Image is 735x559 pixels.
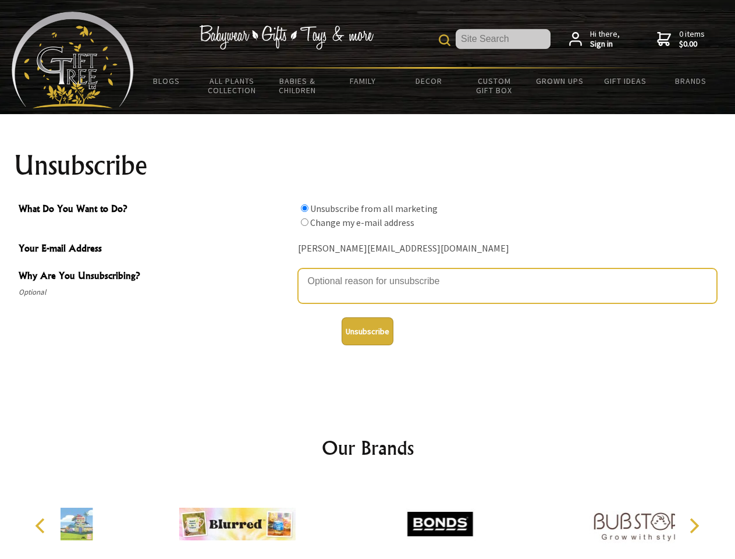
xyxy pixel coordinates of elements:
[19,241,292,258] span: Your E-mail Address
[14,151,722,179] h1: Unsubscribe
[658,69,724,93] a: Brands
[310,203,438,214] label: Unsubscribe from all marketing
[590,39,620,49] strong: Sign in
[331,69,396,93] a: Family
[298,240,717,258] div: [PERSON_NAME][EMAIL_ADDRESS][DOMAIN_NAME]
[569,29,620,49] a: Hi there,Sign in
[439,34,450,46] img: product search
[301,218,308,226] input: What Do You Want to Do?
[396,69,461,93] a: Decor
[679,39,705,49] strong: $0.00
[23,434,712,462] h2: Our Brands
[310,217,414,228] label: Change my e-mail address
[12,12,134,108] img: Babyware - Gifts - Toys and more...
[679,29,705,49] span: 0 items
[590,29,620,49] span: Hi there,
[342,317,393,345] button: Unsubscribe
[527,69,592,93] a: Grown Ups
[134,69,200,93] a: BLOGS
[301,204,308,212] input: What Do You Want to Do?
[298,268,717,303] textarea: Why Are You Unsubscribing?
[19,285,292,299] span: Optional
[592,69,658,93] a: Gift Ideas
[200,69,265,102] a: All Plants Collection
[657,29,705,49] a: 0 items$0.00
[19,201,292,218] span: What Do You Want to Do?
[265,69,331,102] a: Babies & Children
[199,25,374,49] img: Babywear - Gifts - Toys & more
[461,69,527,102] a: Custom Gift Box
[29,513,55,539] button: Previous
[19,268,292,285] span: Why Are You Unsubscribing?
[681,513,706,539] button: Next
[456,29,551,49] input: Site Search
